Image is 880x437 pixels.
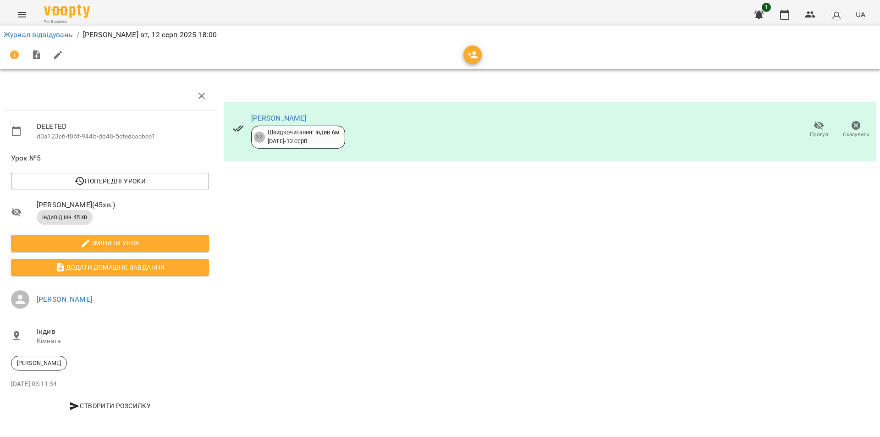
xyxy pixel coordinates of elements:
[11,173,209,189] button: Попередні уроки
[37,337,209,346] p: Кімната
[15,400,205,411] span: Створити розсилку
[11,153,209,164] span: Урок №5
[762,3,771,12] span: 1
[77,29,79,40] li: /
[11,398,209,414] button: Створити розсилку
[18,176,202,187] span: Попередні уроки
[83,29,217,40] p: [PERSON_NAME] вт, 12 серп 2025 18:00
[18,262,202,273] span: Додати домашнє завдання
[4,30,73,39] a: Журнал відвідувань
[268,128,339,145] div: Швидкочитання: Індив 6м [DATE] - 12 серп
[44,19,90,25] span: For Business
[830,8,843,21] img: avatar_s.png
[254,132,265,143] div: 32
[251,114,307,122] a: [PERSON_NAME]
[18,238,202,249] span: Змінити урок
[837,117,874,143] button: Скасувати
[856,10,865,19] span: UA
[44,5,90,18] img: Voopty Logo
[4,29,876,40] nav: breadcrumb
[37,213,93,221] span: індивід шч 45 хв
[800,117,837,143] button: Прогул
[11,380,209,389] p: [DATE] 03:11:34
[11,259,209,276] button: Додати домашнє завдання
[843,131,869,138] span: Скасувати
[11,4,33,26] button: Menu
[852,6,869,23] button: UA
[37,121,209,132] span: DELETED
[37,132,209,141] p: d0a123c6-f85f-944b-dd48-5cfedcacbec1
[37,295,92,304] a: [PERSON_NAME]
[11,235,209,251] button: Змінити урок
[11,359,66,367] span: [PERSON_NAME]
[810,131,828,138] span: Прогул
[11,356,67,371] div: [PERSON_NAME]
[37,199,209,210] span: [PERSON_NAME] ( 45 хв. )
[37,326,209,337] span: Індив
